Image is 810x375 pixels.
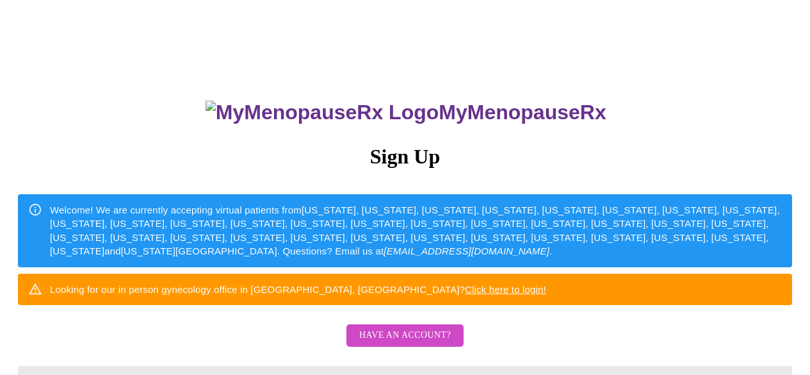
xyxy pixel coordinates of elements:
div: Welcome! We are currently accepting virtual patients from [US_STATE], [US_STATE], [US_STATE], [US... [50,198,782,263]
img: MyMenopauseRx Logo [206,101,439,124]
h3: Sign Up [18,145,792,169]
a: Click here to login! [465,284,546,295]
a: Have an account? [343,338,467,349]
h3: MyMenopauseRx [20,101,793,124]
button: Have an account? [346,324,464,347]
em: [EMAIL_ADDRESS][DOMAIN_NAME] [384,246,549,256]
span: Have an account? [359,328,451,344]
div: Looking for our in person gynecology office in [GEOGRAPHIC_DATA], [GEOGRAPHIC_DATA]? [50,278,546,301]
